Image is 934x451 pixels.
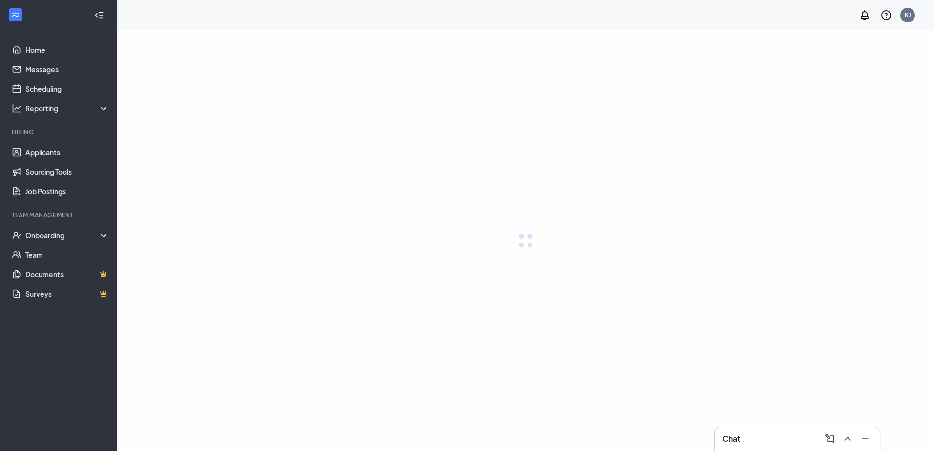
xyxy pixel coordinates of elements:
[25,103,109,113] div: Reporting
[25,245,109,265] a: Team
[25,265,109,284] a: DocumentsCrown
[11,10,21,20] svg: WorkstreamLogo
[859,9,870,21] svg: Notifications
[859,433,871,445] svg: Minimize
[12,128,107,136] div: Hiring
[25,79,109,99] a: Scheduling
[905,11,911,19] div: KJ
[94,10,104,20] svg: Collapse
[25,143,109,162] a: Applicants
[824,433,836,445] svg: ComposeMessage
[25,60,109,79] a: Messages
[821,431,837,447] button: ComposeMessage
[856,431,872,447] button: Minimize
[842,433,853,445] svg: ChevronUp
[25,230,109,240] div: Onboarding
[839,431,854,447] button: ChevronUp
[25,284,109,304] a: SurveysCrown
[12,103,21,113] svg: Analysis
[12,211,107,219] div: Team Management
[25,182,109,201] a: Job Postings
[25,162,109,182] a: Sourcing Tools
[12,230,21,240] svg: UserCheck
[25,40,109,60] a: Home
[880,9,892,21] svg: QuestionInfo
[722,433,740,444] h3: Chat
